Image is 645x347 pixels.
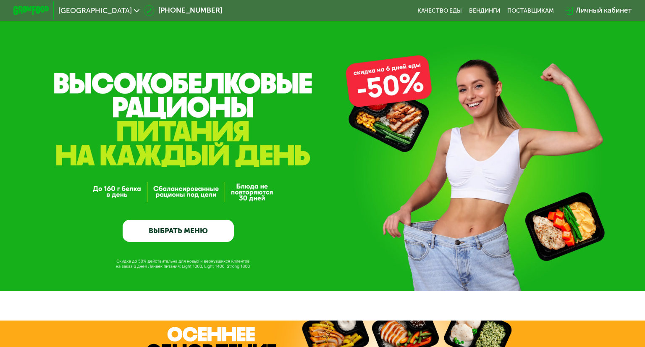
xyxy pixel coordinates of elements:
[507,7,554,14] div: поставщикам
[469,7,500,14] a: Вендинги
[576,5,632,16] div: Личный кабинет
[417,7,462,14] a: Качество еды
[123,220,234,242] a: ВЫБРАТЬ МЕНЮ
[144,5,222,16] a: [PHONE_NUMBER]
[58,7,132,14] span: [GEOGRAPHIC_DATA]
